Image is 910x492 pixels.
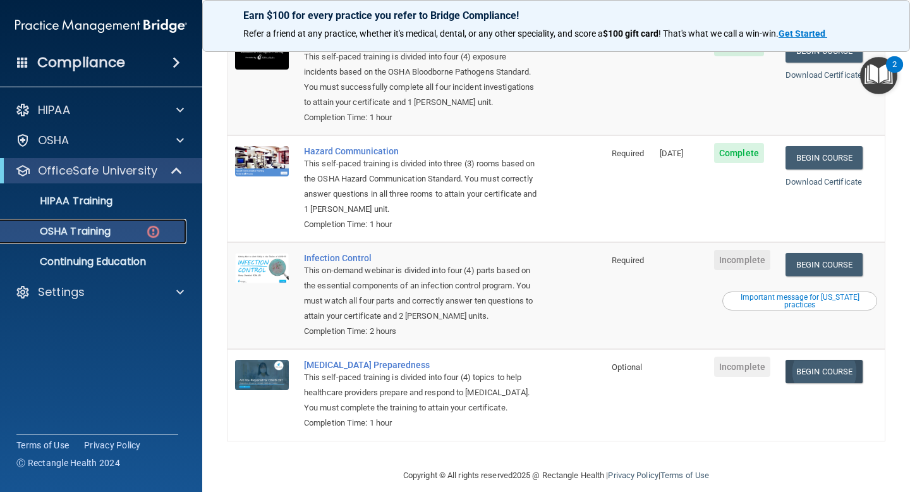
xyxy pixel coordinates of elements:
[16,439,69,452] a: Terms of Use
[779,28,825,39] strong: Get Started
[8,195,112,207] p: HIPAA Training
[612,255,644,265] span: Required
[304,49,541,110] div: This self-paced training is divided into four (4) exposure incidents based on the OSHA Bloodborne...
[658,28,779,39] span: ! That's what we call a win-win.
[714,357,770,377] span: Incomplete
[84,439,141,452] a: Privacy Policy
[38,133,70,148] p: OSHA
[243,9,869,22] p: Earn $100 for every practice you refer to Bridge Compliance!
[786,177,862,187] a: Download Certificate
[714,143,764,163] span: Complete
[304,110,541,125] div: Completion Time: 1 hour
[724,293,875,309] div: Important message for [US_STATE] practices
[38,163,157,178] p: OfficeSafe University
[722,292,877,311] button: Read this if you are a dental practitioner in the state of CA
[612,149,644,158] span: Required
[145,224,161,240] img: danger-circle.6113f641.png
[304,217,541,232] div: Completion Time: 1 hour
[15,102,184,118] a: HIPAA
[892,65,897,81] div: 2
[16,457,120,469] span: Ⓒ Rectangle Health 2024
[304,156,541,217] div: This self-paced training is divided into three (3) rooms based on the OSHA Hazard Communication S...
[660,470,709,480] a: Terms of Use
[603,28,658,39] strong: $100 gift card
[304,253,541,263] a: Infection Control
[612,362,642,372] span: Optional
[304,360,541,370] a: [MEDICAL_DATA] Preparedness
[304,415,541,431] div: Completion Time: 1 hour
[786,253,863,276] a: Begin Course
[786,70,862,80] a: Download Certificate
[608,470,658,480] a: Privacy Policy
[8,225,111,238] p: OSHA Training
[15,13,187,39] img: PMB logo
[660,149,684,158] span: [DATE]
[304,324,541,339] div: Completion Time: 2 hours
[714,250,770,270] span: Incomplete
[860,57,897,94] button: Open Resource Center, 2 new notifications
[304,370,541,415] div: This self-paced training is divided into four (4) topics to help healthcare providers prepare and...
[37,54,125,71] h4: Compliance
[15,133,184,148] a: OSHA
[38,102,70,118] p: HIPAA
[786,146,863,169] a: Begin Course
[786,360,863,383] a: Begin Course
[38,285,85,300] p: Settings
[243,28,603,39] span: Refer a friend at any practice, whether it's medical, dental, or any other speciality, and score a
[15,163,183,178] a: OfficeSafe University
[304,263,541,324] div: This on-demand webinar is divided into four (4) parts based on the essential components of an inf...
[8,255,181,268] p: Continuing Education
[304,146,541,156] a: Hazard Communication
[15,285,184,300] a: Settings
[779,28,827,39] a: Get Started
